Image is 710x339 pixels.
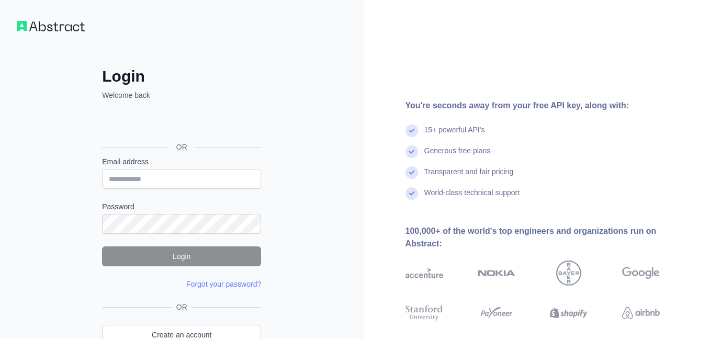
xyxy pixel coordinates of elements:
img: bayer [556,261,581,286]
img: check mark [405,166,418,179]
div: World-class technical support [424,187,520,208]
img: Workflow [17,21,85,31]
img: airbnb [622,303,660,322]
button: Login [102,246,261,266]
div: Transparent and fair pricing [424,166,514,187]
h2: Login [102,67,261,86]
img: nokia [478,261,515,286]
span: OR [168,142,196,152]
img: check mark [405,145,418,158]
a: Forgot your password? [186,280,261,288]
label: Password [102,201,261,212]
div: 100,000+ of the world's top engineers and organizations run on Abstract: [405,225,694,250]
img: check mark [405,125,418,137]
label: Email address [102,156,261,167]
span: OR [172,302,191,312]
div: 15+ powerful API's [424,125,485,145]
img: stanford university [405,303,443,322]
img: check mark [405,187,418,200]
img: payoneer [478,303,515,322]
p: Welcome back [102,90,261,100]
img: google [622,261,660,286]
div: Generous free plans [424,145,491,166]
img: shopify [550,303,588,322]
img: accenture [405,261,443,286]
iframe: Bouton "Se connecter avec Google" [97,112,264,135]
div: You're seconds away from your free API key, along with: [405,99,694,112]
